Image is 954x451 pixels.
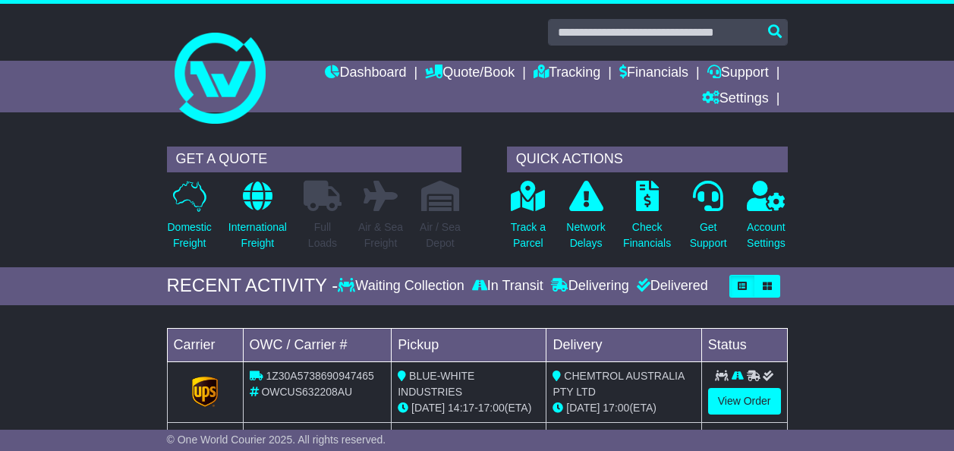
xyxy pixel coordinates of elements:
[511,219,546,251] p: Track a Parcel
[534,61,600,87] a: Tracking
[603,402,629,414] span: 17:00
[228,219,287,251] p: International Freight
[358,219,403,251] p: Air & Sea Freight
[425,61,515,87] a: Quote/Book
[448,402,474,414] span: 14:17
[192,377,218,407] img: GetCarrierServiceLogo
[325,61,406,87] a: Dashboard
[468,278,547,295] div: In Transit
[168,219,212,251] p: Domestic Freight
[690,219,727,251] p: Get Support
[566,402,600,414] span: [DATE]
[167,434,386,446] span: © One World Courier 2025. All rights reserved.
[547,278,633,295] div: Delivering
[420,219,461,251] p: Air / Sea Depot
[546,328,701,361] td: Delivery
[689,180,728,260] a: GetSupport
[701,328,787,361] td: Status
[507,147,788,172] div: QUICK ACTIONS
[261,386,352,398] span: OWCUS632208AU
[411,402,445,414] span: [DATE]
[565,180,606,260] a: NetworkDelays
[167,180,213,260] a: DomesticFreight
[747,219,786,251] p: Account Settings
[707,61,769,87] a: Support
[566,219,605,251] p: Network Delays
[392,328,546,361] td: Pickup
[553,370,684,398] span: CHEMTROL AUSTRALIA PTY LTD
[478,402,505,414] span: 17:00
[398,370,474,398] span: BLUE-WHITE INDUSTRIES
[167,275,338,297] div: RECENT ACTIVITY -
[708,388,781,415] a: View Order
[622,180,672,260] a: CheckFinancials
[228,180,288,260] a: InternationalFreight
[167,328,243,361] td: Carrier
[553,400,694,416] div: (ETA)
[702,87,769,112] a: Settings
[398,400,540,416] div: - (ETA)
[510,180,546,260] a: Track aParcel
[338,278,468,295] div: Waiting Collection
[304,219,342,251] p: Full Loads
[746,180,786,260] a: AccountSettings
[266,370,373,382] span: 1Z30A5738690947465
[633,278,708,295] div: Delivered
[619,61,688,87] a: Financials
[243,328,392,361] td: OWC / Carrier #
[623,219,671,251] p: Check Financials
[167,147,461,172] div: GET A QUOTE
